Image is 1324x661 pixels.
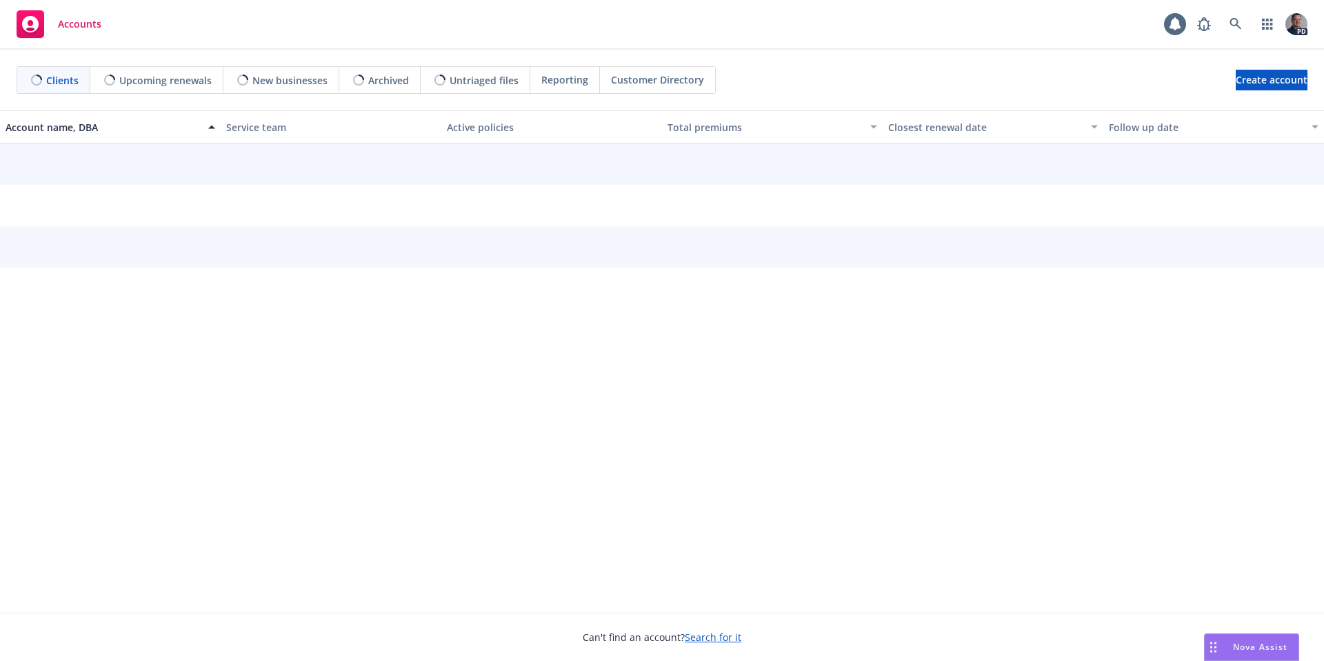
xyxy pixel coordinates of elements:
button: Nova Assist [1204,633,1299,661]
a: Report a Bug [1190,10,1218,38]
a: Switch app [1254,10,1281,38]
span: Reporting [541,72,588,87]
span: Accounts [58,19,101,30]
div: Drag to move [1205,634,1222,660]
span: Untriaged files [450,73,519,88]
button: Active policies [441,110,662,144]
button: Closest renewal date [883,110,1103,144]
span: Can't find an account? [583,630,741,644]
a: Search for it [685,631,741,644]
button: Service team [221,110,441,144]
span: Clients [46,73,79,88]
div: Closest renewal date [888,120,1083,135]
div: Account name, DBA [6,120,200,135]
span: Create account [1236,67,1307,93]
span: Upcoming renewals [119,73,212,88]
span: Customer Directory [611,72,704,87]
div: Service team [226,120,436,135]
div: Active policies [447,120,656,135]
a: Create account [1236,70,1307,90]
button: Follow up date [1103,110,1324,144]
span: Archived [368,73,409,88]
span: Nova Assist [1233,641,1287,653]
a: Accounts [11,5,107,43]
span: New businesses [252,73,328,88]
div: Follow up date [1109,120,1303,135]
a: Search [1222,10,1250,38]
div: Total premiums [668,120,862,135]
button: Total premiums [662,110,883,144]
img: photo [1285,13,1307,35]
